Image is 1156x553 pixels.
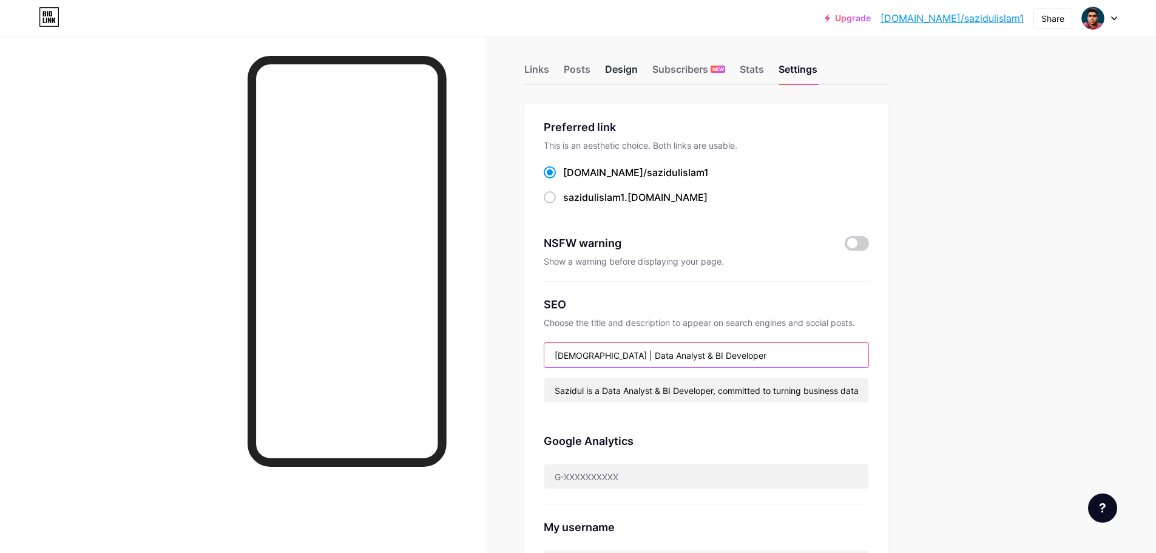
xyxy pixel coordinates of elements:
div: Google Analytics [544,433,869,449]
div: Share [1041,12,1064,25]
input: G-XXXXXXXXXX [544,464,868,489]
span: NEW [712,66,724,73]
span: sazidulislam1 [563,191,624,203]
div: Posts [564,62,590,84]
div: Subscribers [652,62,725,84]
a: Upgrade [825,13,871,23]
div: .[DOMAIN_NAME] [563,190,708,205]
div: My username [544,519,869,535]
div: Design [605,62,638,84]
div: NSFW warning [544,235,827,251]
div: Choose the title and description to appear on search engines and social posts. [544,317,869,328]
div: SEO [544,296,869,313]
div: This is an aesthetic choice. Both links are usable. [544,140,869,151]
input: Description (max 160 chars) [544,378,868,402]
span: sazidulislam1 [647,166,709,178]
a: [DOMAIN_NAME]/sazidulislam1 [881,11,1024,25]
div: Show a warning before displaying your page. [544,256,869,266]
img: sazidthe1 [1081,7,1104,30]
div: Links [524,62,549,84]
div: Settings [779,62,817,84]
div: Stats [740,62,764,84]
div: [DOMAIN_NAME]/ [563,165,709,180]
div: Preferred link [544,119,869,135]
input: Title [544,343,868,367]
